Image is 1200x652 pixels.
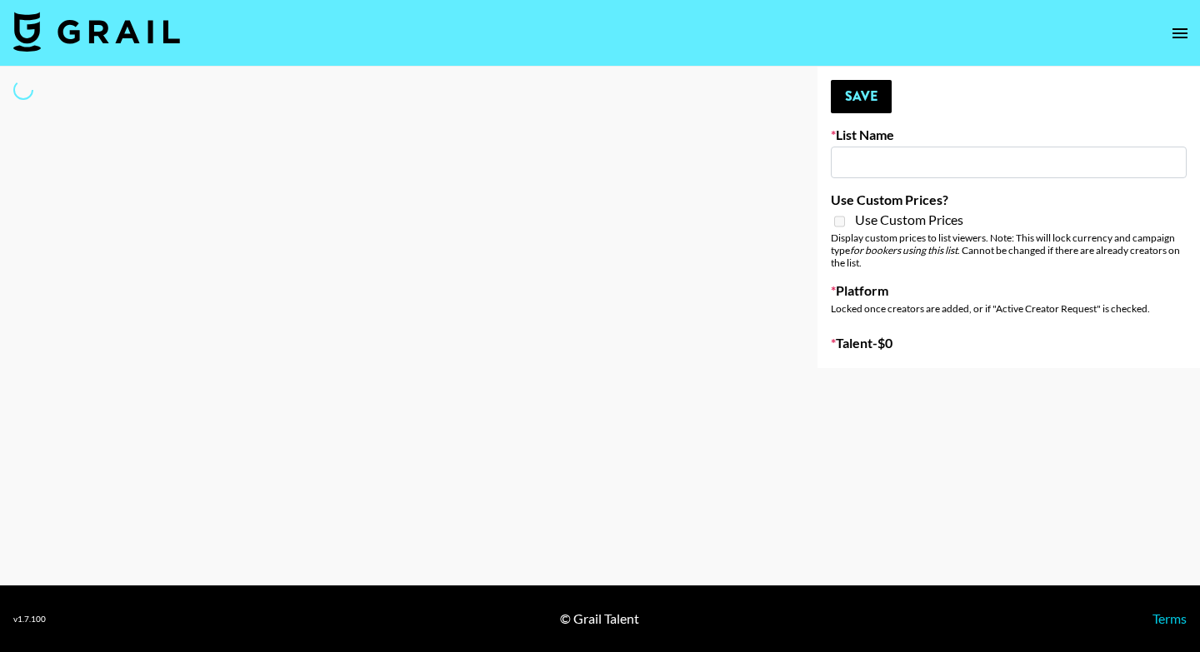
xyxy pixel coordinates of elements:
[831,192,1187,208] label: Use Custom Prices?
[560,610,639,627] div: © Grail Talent
[831,127,1187,143] label: List Name
[831,335,1187,351] label: Talent - $ 0
[855,212,963,228] span: Use Custom Prices
[831,282,1187,299] label: Platform
[850,244,957,256] em: for bookers using this list
[1163,17,1197,50] button: open drawer
[831,80,892,113] button: Save
[13,614,46,625] div: v 1.7.100
[1152,610,1187,626] a: Terms
[831,231,1187,269] div: Display custom prices to list viewers. Note: This will lock currency and campaign type . Cannot b...
[13,12,180,52] img: Grail Talent
[831,302,1187,315] div: Locked once creators are added, or if "Active Creator Request" is checked.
